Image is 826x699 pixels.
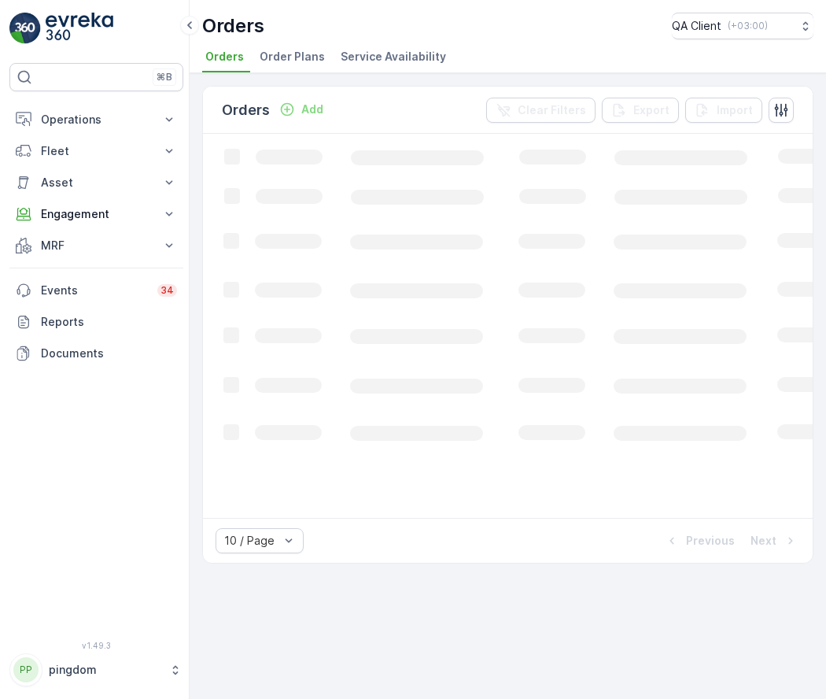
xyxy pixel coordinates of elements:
[260,49,325,65] span: Order Plans
[9,338,183,369] a: Documents
[222,99,270,121] p: Orders
[273,100,330,119] button: Add
[9,230,183,261] button: MRF
[686,533,735,549] p: Previous
[41,238,152,253] p: MRF
[9,104,183,135] button: Operations
[662,531,736,550] button: Previous
[728,20,768,32] p: ( +03:00 )
[672,13,813,39] button: QA Client(+03:00)
[749,531,800,550] button: Next
[41,112,152,128] p: Operations
[518,102,586,118] p: Clear Filters
[341,49,446,65] span: Service Availability
[41,314,177,330] p: Reports
[633,102,669,118] p: Export
[202,13,264,39] p: Orders
[41,346,177,361] p: Documents
[9,167,183,198] button: Asset
[9,13,41,44] img: logo
[685,98,762,123] button: Import
[13,657,39,682] div: PP
[41,143,152,159] p: Fleet
[9,641,183,650] span: v 1.49.3
[9,198,183,230] button: Engagement
[9,275,183,306] a: Events34
[717,102,753,118] p: Import
[301,102,323,117] p: Add
[205,49,244,65] span: Orders
[41,206,152,222] p: Engagement
[602,98,679,123] button: Export
[49,662,161,678] p: pingdom
[41,283,148,298] p: Events
[157,71,172,83] p: ⌘B
[9,135,183,167] button: Fleet
[672,18,721,34] p: QA Client
[41,175,152,190] p: Asset
[486,98,596,123] button: Clear Filters
[9,306,183,338] a: Reports
[46,13,113,44] img: logo_light-DOdMpM7g.png
[160,284,174,297] p: 34
[9,653,183,686] button: PPpingdom
[750,533,776,549] p: Next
